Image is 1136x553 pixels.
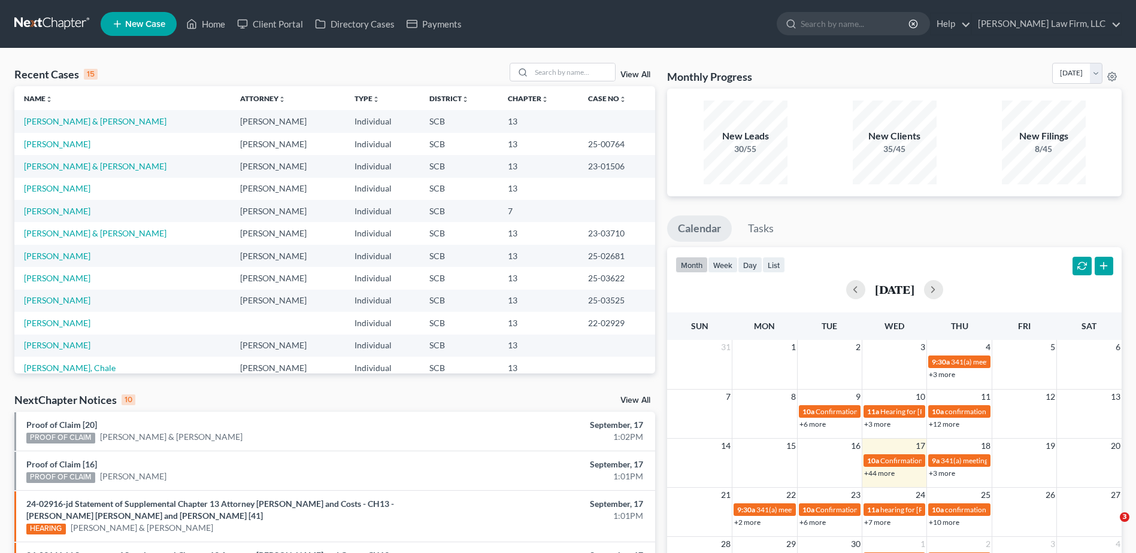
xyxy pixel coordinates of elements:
td: [PERSON_NAME] [231,245,345,267]
td: Individual [345,290,420,312]
a: Attorneyunfold_more [240,94,286,103]
a: [PERSON_NAME] & [PERSON_NAME] [24,161,166,171]
td: [PERSON_NAME] [231,110,345,132]
td: 13 [498,110,578,132]
a: [PERSON_NAME] & [PERSON_NAME] [24,228,166,238]
td: 13 [498,222,578,244]
h3: Monthly Progress [667,69,752,84]
div: September, 17 [446,419,643,431]
span: 10a [802,407,814,416]
span: 4 [984,340,992,354]
span: 19 [1044,439,1056,453]
span: 26 [1044,488,1056,502]
div: 1:02PM [446,431,643,443]
span: 9:30a [932,357,950,366]
a: +3 more [929,370,955,379]
div: PROOF OF CLAIM [26,472,95,483]
span: 11a [867,505,879,514]
td: [PERSON_NAME] [231,222,345,244]
span: confirmation hearing for [PERSON_NAME] [945,505,1080,514]
span: hearing for [PERSON_NAME] [880,505,973,514]
h2: [DATE] [875,283,914,296]
td: 25-02681 [578,245,655,267]
span: 9a [932,456,940,465]
a: Nameunfold_more [24,94,53,103]
div: 30/55 [704,143,787,155]
span: 23 [850,488,862,502]
a: Client Portal [231,13,309,35]
span: Hearing for [PERSON_NAME] and [PERSON_NAME] [880,407,1044,416]
div: PROOF OF CLAIM [26,433,95,443]
a: [PERSON_NAME] [24,295,90,305]
span: 18 [980,439,992,453]
span: 31 [720,340,732,354]
td: SCB [420,133,498,155]
a: [PERSON_NAME] [24,273,90,283]
span: 15 [785,439,797,453]
input: Search by name... [801,13,910,35]
a: Typeunfold_more [355,94,380,103]
span: Confirmation hearing for [PERSON_NAME] [816,407,952,416]
a: +6 more [799,420,826,429]
span: 14 [720,439,732,453]
button: list [762,257,785,273]
a: [PERSON_NAME] [24,183,90,193]
button: day [738,257,762,273]
span: Tue [822,321,837,331]
span: 21 [720,488,732,502]
td: 23-01506 [578,155,655,177]
span: 2 [984,537,992,551]
span: 10 [914,390,926,404]
a: Proof of Claim [16] [26,459,97,469]
td: [PERSON_NAME] [231,178,345,200]
span: 20 [1110,439,1122,453]
span: 24 [914,488,926,502]
td: [PERSON_NAME] [231,155,345,177]
a: [PERSON_NAME] [24,139,90,149]
i: unfold_more [278,96,286,103]
span: Mon [754,321,775,331]
td: 13 [498,335,578,357]
span: 3 [919,340,926,354]
span: 4 [1114,537,1122,551]
span: 13 [1110,390,1122,404]
td: [PERSON_NAME] [231,290,345,312]
a: +12 more [929,420,959,429]
span: confirmation hearing for [PERSON_NAME] [945,407,1080,416]
a: Payments [401,13,468,35]
span: 25 [980,488,992,502]
td: 22-02929 [578,312,655,334]
a: +2 more [734,518,761,527]
td: [PERSON_NAME] [231,200,345,222]
td: 13 [498,357,578,379]
td: [PERSON_NAME] [231,335,345,357]
span: 3 [1049,537,1056,551]
span: 2 [855,340,862,354]
a: Help [931,13,971,35]
td: SCB [420,267,498,289]
span: 341(a) meeting for [PERSON_NAME] [756,505,872,514]
td: Individual [345,357,420,379]
span: 16 [850,439,862,453]
input: Search by name... [531,63,615,81]
a: [PERSON_NAME] & [PERSON_NAME] [71,522,213,534]
div: New Filings [1002,129,1086,143]
div: New Clients [853,129,937,143]
div: 8/45 [1002,143,1086,155]
a: +10 more [929,518,959,527]
iframe: Intercom live chat [1095,512,1124,541]
td: Individual [345,267,420,289]
span: 6 [1114,340,1122,354]
td: Individual [345,335,420,357]
span: Confirmation Hearing for [PERSON_NAME] [880,456,1017,465]
td: Individual [345,133,420,155]
span: Confirmation Hearing for [PERSON_NAME] [816,505,953,514]
td: 23-03710 [578,222,655,244]
a: +6 more [799,518,826,527]
span: 9:30a [737,505,755,514]
a: Chapterunfold_more [508,94,549,103]
a: +44 more [864,469,895,478]
span: 9 [855,390,862,404]
span: 29 [785,537,797,551]
td: 25-03525 [578,290,655,312]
